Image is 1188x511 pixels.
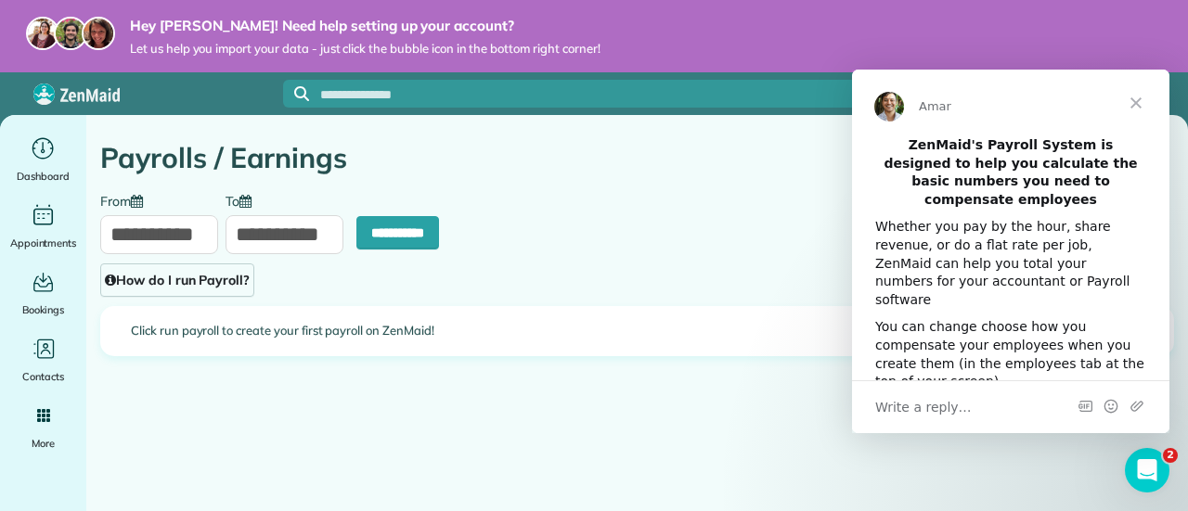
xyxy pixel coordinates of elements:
[32,434,55,453] span: More
[294,86,309,101] svg: Focus search
[22,367,64,386] span: Contacts
[852,70,1169,433] iframe: Intercom live chat message
[130,17,600,35] strong: Hey [PERSON_NAME]! Need help setting up your account?
[100,143,1174,173] h1: Payrolls / Earnings
[10,234,77,252] span: Appointments
[82,17,115,50] img: michelle-19f622bdf1676172e81f8f8fba1fb50e276960ebfe0243fe18214015130c80e4.jpg
[7,200,79,252] a: Appointments
[1125,448,1169,492] iframe: Intercom live chat
[26,17,59,50] img: maria-72a9807cf96188c08ef61303f053569d2e2a8a1cde33d635c8a3ac13582a053d.jpg
[17,167,70,185] span: Dashboard
[101,307,1173,355] div: Click run payroll to create your first payroll on ZenMaid!
[7,134,79,185] a: Dashboard
[22,300,65,319] span: Bookings
[226,192,261,208] label: To
[100,192,152,208] label: From
[54,17,87,50] img: jorge-587dff0eeaa6aab1f244e6dc62b8924c3b6ad411094392a53c71c6c4a576187d.jpg
[130,41,600,57] span: Let us help you import your data - just click the bubble icon in the bottom right corner!
[7,334,79,386] a: Contacts
[1163,448,1178,463] span: 2
[283,86,309,101] button: Focus search
[7,267,79,319] a: Bookings
[100,263,254,297] a: How do I run Payroll?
